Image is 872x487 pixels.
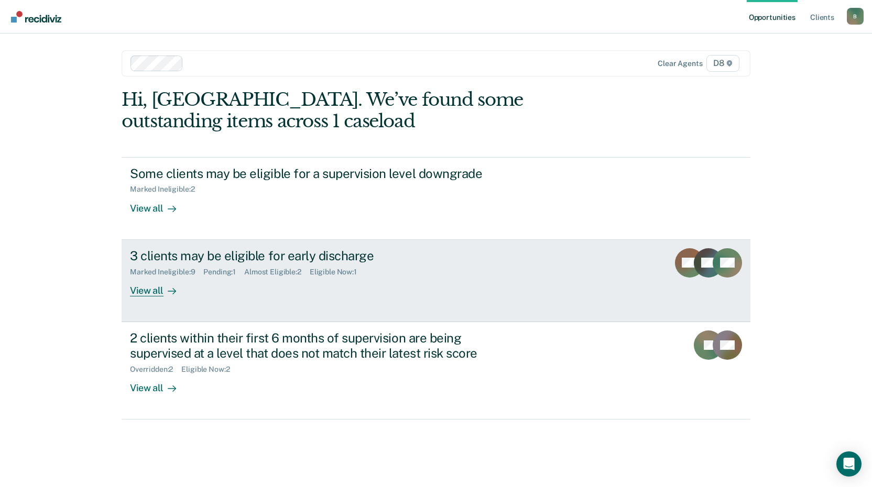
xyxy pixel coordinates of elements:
[310,268,365,276] div: Eligible Now : 1
[706,55,739,72] span: D8
[130,373,189,394] div: View all
[130,194,189,214] div: View all
[122,157,750,240] a: Some clients may be eligible for a supervision level downgradeMarked Ineligible:2View all
[658,59,702,68] div: Clear agents
[847,8,864,25] div: B
[122,240,750,322] a: 3 clients may be eligible for early dischargeMarked Ineligible:9Pending:1Almost Eligible:2Eligibl...
[130,248,498,263] div: 3 clients may be eligible for early discharge
[130,365,181,374] div: Overridden : 2
[244,268,310,276] div: Almost Eligible : 2
[203,268,244,276] div: Pending : 1
[122,322,750,419] a: 2 clients within their first 6 months of supervision are being supervised at a level that does no...
[11,11,61,23] img: Recidiviz
[130,330,498,361] div: 2 clients within their first 6 months of supervision are being supervised at a level that does no...
[836,451,862,477] div: Open Intercom Messenger
[130,276,189,296] div: View all
[130,185,203,194] div: Marked Ineligible : 2
[181,365,238,374] div: Eligible Now : 2
[130,166,498,181] div: Some clients may be eligible for a supervision level downgrade
[847,8,864,25] button: Profile dropdown button
[130,268,203,276] div: Marked Ineligible : 9
[122,89,625,132] div: Hi, [GEOGRAPHIC_DATA]. We’ve found some outstanding items across 1 caseload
